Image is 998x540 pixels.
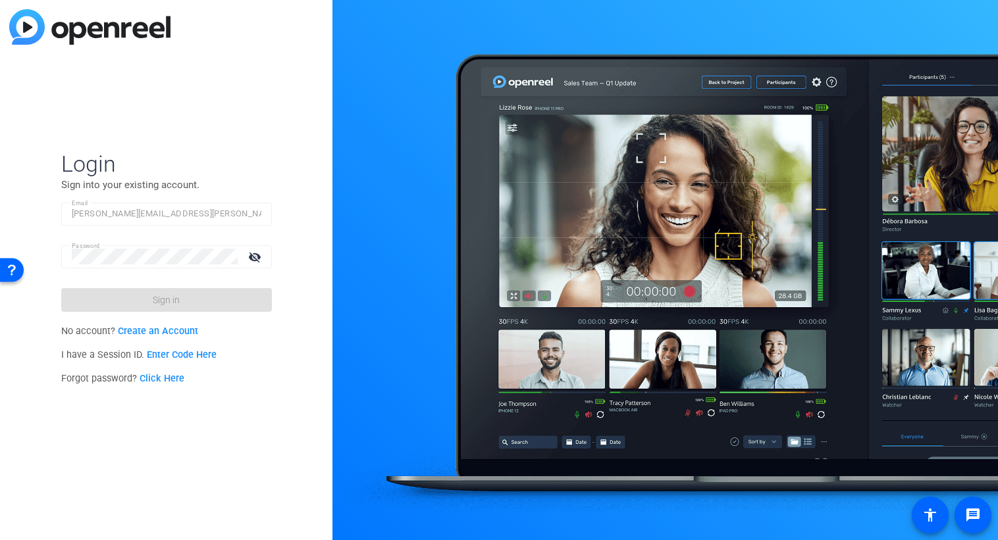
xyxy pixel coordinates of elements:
[147,349,217,360] a: Enter Code Here
[61,150,272,178] span: Login
[965,507,981,523] mat-icon: message
[72,242,100,249] mat-label: Password
[140,373,184,384] a: Click Here
[240,247,272,266] mat-icon: visibility_off
[72,206,261,222] input: Enter Email Address
[61,349,217,360] span: I have a Session ID.
[61,326,199,337] span: No account?
[922,507,938,523] mat-icon: accessibility
[118,326,198,337] a: Create an Account
[61,373,185,384] span: Forgot password?
[9,9,171,45] img: blue-gradient.svg
[72,199,88,207] mat-label: Email
[61,178,272,192] p: Sign into your existing account.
